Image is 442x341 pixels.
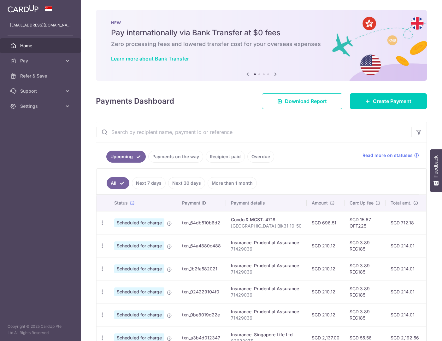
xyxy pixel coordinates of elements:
p: 71429036 [231,292,302,298]
div: Insurance. Prudential Assurance [231,263,302,269]
input: Search by recipient name, payment id or reference [96,122,411,142]
img: CardUp [8,5,38,13]
p: 71429036 [231,269,302,275]
div: Insurance. Prudential Assurance [231,286,302,292]
td: SGD 210.12 [307,303,345,326]
div: Insurance. Singapore Life Ltd [231,332,302,338]
a: Upcoming [106,151,146,163]
th: Payment ID [177,195,226,211]
td: SGD 214.01 [386,303,424,326]
td: SGD 696.51 [307,211,345,234]
a: Overdue [247,151,274,163]
a: Learn more about Bank Transfer [111,55,189,62]
p: 71429036 [231,246,302,252]
td: SGD 3.89 REC185 [345,257,386,280]
span: Create Payment [373,97,411,105]
span: CardUp fee [350,200,374,206]
h4: Payments Dashboard [96,95,174,107]
td: SGD 210.12 [307,234,345,257]
span: Support [20,88,62,94]
a: Create Payment [350,93,427,109]
td: SGD 3.89 REC185 [345,303,386,326]
td: SGD 214.01 [386,280,424,303]
td: SGD 210.12 [307,280,345,303]
span: Status [114,200,128,206]
span: Refer & Save [20,73,62,79]
span: Home [20,43,62,49]
h5: Pay internationally via Bank Transfer at $0 fees [111,28,412,38]
a: Download Report [262,93,342,109]
p: [GEOGRAPHIC_DATA] Blk31 10-50 [231,223,302,229]
td: SGD 210.12 [307,257,345,280]
span: Scheduled for charge [114,310,164,319]
a: Read more on statuses [362,152,419,159]
p: [EMAIL_ADDRESS][DOMAIN_NAME] [10,22,71,28]
a: Payments on the way [148,151,203,163]
td: txn_64a4880c488 [177,234,226,257]
span: Scheduled for charge [114,264,164,273]
span: Feedback [433,155,439,177]
span: Download Report [285,97,327,105]
span: Scheduled for charge [114,241,164,250]
span: Total amt. [391,200,411,206]
div: Insurance. Prudential Assurance [231,309,302,315]
a: Next 30 days [168,177,205,189]
td: SGD 3.89 REC185 [345,234,386,257]
td: SGD 214.01 [386,234,424,257]
span: Settings [20,103,62,109]
span: Read more on statuses [362,152,413,159]
td: txn_1b2fa582021 [177,257,226,280]
span: Scheduled for charge [114,218,164,227]
td: txn_0be8019d22e [177,303,226,326]
td: txn_64db510b6d2 [177,211,226,234]
a: Next 7 days [132,177,166,189]
h6: Zero processing fees and lowered transfer cost for your overseas expenses [111,40,412,48]
button: Feedback - Show survey [430,149,442,192]
td: txn_024229104f0 [177,280,226,303]
span: Amount [312,200,328,206]
a: Recipient paid [206,151,245,163]
a: All [107,177,129,189]
iframe: Opens a widget where you can find more information [402,322,436,338]
td: SGD 214.01 [386,257,424,280]
a: More than 1 month [208,177,257,189]
div: Condo & MCST. 4718 [231,217,302,223]
p: 71429036 [231,315,302,321]
img: Bank transfer banner [96,10,427,81]
div: Insurance. Prudential Assurance [231,240,302,246]
td: SGD 712.18 [386,211,424,234]
p: NEW [111,20,412,25]
span: Scheduled for charge [114,287,164,296]
span: Pay [20,58,62,64]
td: SGD 3.89 REC185 [345,280,386,303]
th: Payment details [226,195,307,211]
td: SGD 15.67 OFF225 [345,211,386,234]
